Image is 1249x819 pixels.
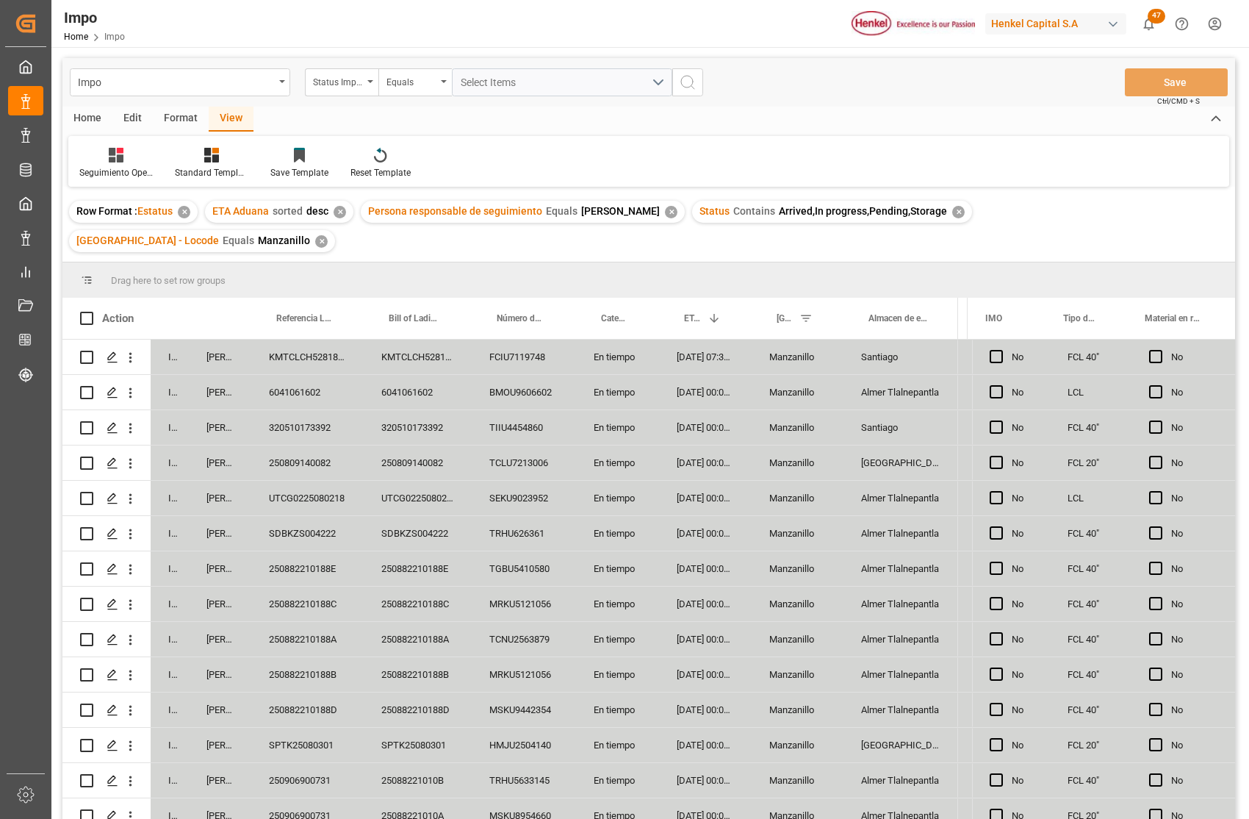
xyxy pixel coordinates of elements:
[972,622,1235,657] div: Press SPACE to select this row.
[364,763,472,798] div: 25088221010B
[576,375,659,409] div: En tiempo
[151,763,189,798] div: In progress
[1012,446,1032,480] div: No
[601,313,628,323] span: Categoría
[843,410,958,445] div: Santiago
[364,410,472,445] div: 320510173392
[151,481,189,515] div: In progress
[1050,622,1131,657] div: FCL 40"
[62,728,958,763] div: Press SPACE to select this row.
[576,693,659,727] div: En tiempo
[659,657,752,692] div: [DATE] 00:00:00
[576,728,659,762] div: En tiempo
[1012,517,1032,551] div: No
[137,205,173,217] span: Estatus
[305,68,378,96] button: open menu
[364,340,472,374] div: KMTCLCH5281875
[843,446,958,480] div: [GEOGRAPHIC_DATA]
[972,410,1235,446] div: Press SPACE to select this row.
[389,313,441,323] span: Bill of Lading Number
[972,587,1235,622] div: Press SPACE to select this row.
[251,446,364,480] div: 250809140082
[1012,411,1032,445] div: No
[62,410,958,446] div: Press SPACE to select this row.
[62,481,958,516] div: Press SPACE to select this row.
[1165,7,1198,40] button: Help Center
[576,551,659,586] div: En tiempo
[62,657,958,693] div: Press SPACE to select this row.
[79,166,153,179] div: Seguimiento Operativo
[659,693,752,727] div: [DATE] 00:00:00
[151,657,189,692] div: In progress
[733,205,775,217] span: Contains
[62,622,958,657] div: Press SPACE to select this row.
[659,551,752,586] div: [DATE] 00:00:00
[576,481,659,515] div: En tiempo
[1171,340,1217,374] div: No
[972,728,1235,763] div: Press SPACE to select this row.
[659,410,752,445] div: [DATE] 00:00:00
[209,107,253,132] div: View
[659,340,752,374] div: [DATE] 07:30:00
[151,587,189,621] div: In progress
[752,481,843,515] div: Manzanillo
[350,166,411,179] div: Reset Template
[1171,623,1217,657] div: No
[1050,693,1131,727] div: FCL 40"
[251,693,364,727] div: 250882210188D
[1171,764,1217,798] div: No
[752,763,843,798] div: Manzanillo
[189,481,251,515] div: [PERSON_NAME]
[972,763,1235,798] div: Press SPACE to select this row.
[364,446,472,480] div: 250809140082
[189,516,251,551] div: [PERSON_NAME]
[472,410,576,445] div: TIIU4454860
[752,551,843,586] div: Manzanillo
[1171,552,1217,586] div: No
[684,313,702,323] span: ETA Aduana
[472,516,576,551] div: TRHU626361
[151,551,189,586] div: In progress
[1050,763,1131,798] div: FCL 40"
[1012,552,1032,586] div: No
[843,657,958,692] div: Almer Tlalnepantla
[76,205,137,217] span: Row Format :
[189,657,251,692] div: [PERSON_NAME]
[576,446,659,480] div: En tiempo
[461,76,523,88] span: Select Items
[972,446,1235,481] div: Press SPACE to select this row.
[78,72,274,90] div: Impo
[251,551,364,586] div: 250882210188E
[251,622,364,657] div: 250882210188A
[659,375,752,409] div: [DATE] 00:00:00
[273,205,303,217] span: sorted
[62,693,958,728] div: Press SPACE to select this row.
[843,340,958,374] div: Santiago
[1012,764,1032,798] div: No
[972,551,1235,587] div: Press SPACE to select this row.
[472,340,576,374] div: FCIU7119748
[576,587,659,621] div: En tiempo
[62,446,958,481] div: Press SPACE to select this row.
[752,587,843,621] div: Manzanillo
[752,693,843,727] div: Manzanillo
[1171,658,1217,692] div: No
[70,68,290,96] button: open menu
[843,516,958,551] div: Almer Tlalnepantla
[985,10,1132,37] button: Henkel Capital S.A
[1157,96,1200,107] span: Ctrl/CMD + S
[576,410,659,445] div: En tiempo
[777,313,793,323] span: [GEOGRAPHIC_DATA] - Locode
[472,693,576,727] div: MSKU9442354
[752,340,843,374] div: Manzanillo
[64,32,88,42] a: Home
[378,68,452,96] button: open menu
[1012,340,1032,374] div: No
[251,481,364,515] div: UTCG0225080218
[659,763,752,798] div: [DATE] 00:00:00
[1171,693,1217,727] div: No
[62,551,958,587] div: Press SPACE to select this row.
[364,657,472,692] div: 250882210188B
[1171,446,1217,480] div: No
[659,446,752,480] div: [DATE] 00:00:00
